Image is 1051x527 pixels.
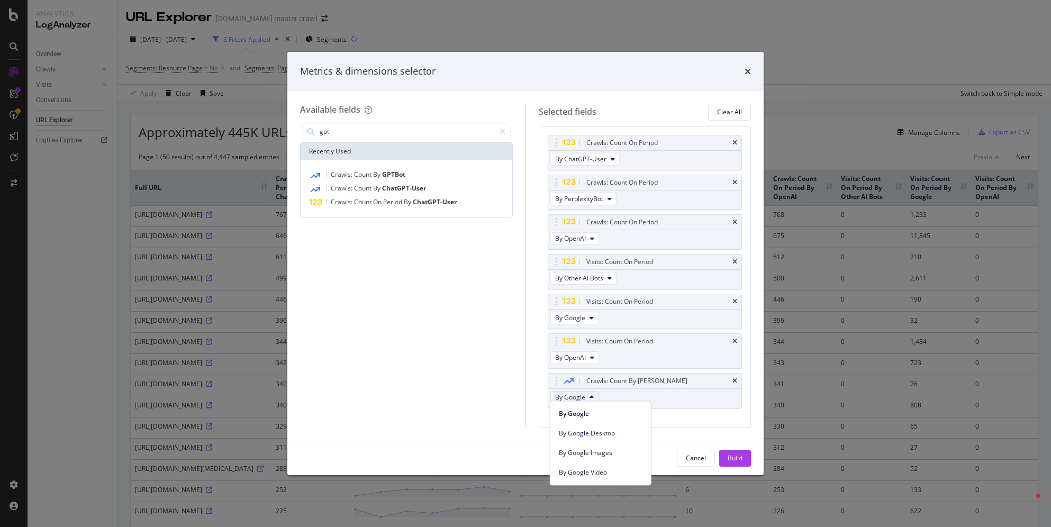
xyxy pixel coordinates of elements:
[539,106,596,118] div: Selected fields
[319,124,495,140] input: Search by field name
[555,194,603,203] span: By PerplexityBot
[548,373,742,408] div: Crawls: Count By [PERSON_NAME]timesBy Google
[586,138,658,148] div: Crawls: Count On Period
[555,393,585,402] span: By Google
[559,408,642,418] span: By Google
[586,336,653,347] div: Visits: Count On Period
[586,217,658,228] div: Crawls: Count On Period
[732,219,737,225] div: times
[686,453,706,462] div: Cancel
[382,170,405,179] span: GPTBot
[732,378,737,384] div: times
[548,175,742,210] div: Crawls: Count On PeriodtimesBy PerplexityBot
[550,272,617,285] button: By Other AI Bots
[300,104,360,115] div: Available fields
[555,274,603,283] span: By Other AI Bots
[550,153,620,166] button: By ChatGPT-User
[331,184,354,193] span: Crawls:
[717,107,742,116] div: Clear All
[404,197,413,206] span: By
[354,197,373,206] span: Count
[300,65,436,78] div: Metrics & dimensions selector
[586,257,653,267] div: Visits: Count On Period
[745,65,751,78] div: times
[1015,491,1040,516] iframe: Intercom live chat
[373,184,382,193] span: By
[287,52,764,475] div: modal
[555,234,586,243] span: By OpenAI
[728,453,742,462] div: Build
[732,179,737,186] div: times
[550,232,599,245] button: By OpenAI
[548,135,742,170] div: Crawls: Count On PeriodtimesBy ChatGPT-User
[383,197,404,206] span: Period
[548,254,742,289] div: Visits: Count On PeriodtimesBy Other AI Bots
[732,298,737,305] div: times
[373,170,382,179] span: By
[559,448,642,457] span: By Google Images
[331,197,354,206] span: Crawls:
[559,467,642,477] span: By Google Video
[550,391,599,404] button: By Google
[382,184,426,193] span: ChatGPT-User
[550,312,599,324] button: By Google
[555,353,586,362] span: By OpenAI
[732,259,737,265] div: times
[548,294,742,329] div: Visits: Count On PeriodtimesBy Google
[708,104,751,121] button: Clear All
[354,184,373,193] span: Count
[719,450,751,467] button: Build
[331,170,354,179] span: Crawls:
[555,313,585,322] span: By Google
[555,155,606,163] span: By ChatGPT-User
[413,197,457,206] span: ChatGPT-User
[732,140,737,146] div: times
[586,177,658,188] div: Crawls: Count On Period
[732,338,737,344] div: times
[354,170,373,179] span: Count
[559,428,642,438] span: By Google Desktop
[586,296,653,307] div: Visits: Count On Period
[548,333,742,369] div: Visits: Count On PeriodtimesBy OpenAI
[373,197,383,206] span: On
[548,214,742,250] div: Crawls: Count On PeriodtimesBy OpenAI
[586,376,687,386] div: Crawls: Count By [PERSON_NAME]
[301,143,512,160] div: Recently Used
[677,450,715,467] button: Cancel
[550,193,617,205] button: By PerplexityBot
[550,351,599,364] button: By OpenAI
